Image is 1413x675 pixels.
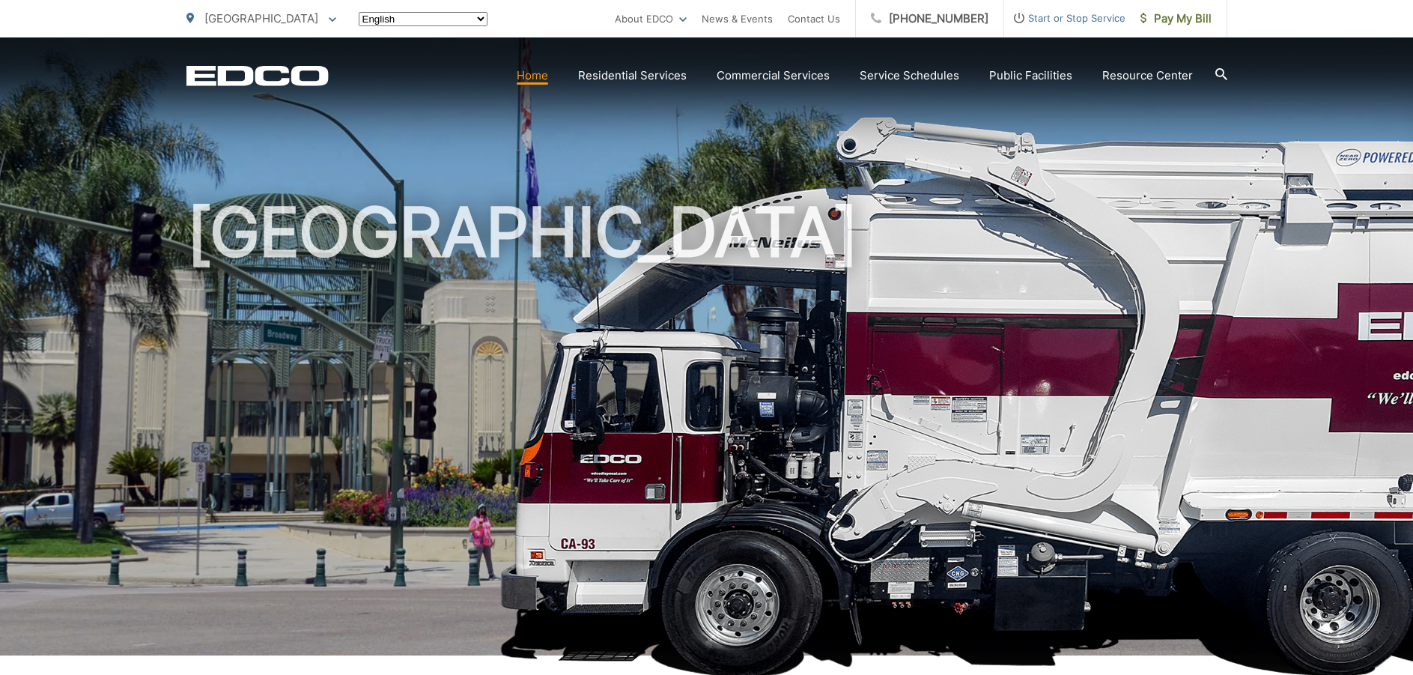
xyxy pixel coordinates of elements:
[204,11,318,25] span: [GEOGRAPHIC_DATA]
[788,10,840,28] a: Contact Us
[1140,10,1212,28] span: Pay My Bill
[989,67,1072,85] a: Public Facilities
[517,67,548,85] a: Home
[186,195,1227,669] h1: [GEOGRAPHIC_DATA]
[615,10,687,28] a: About EDCO
[860,67,959,85] a: Service Schedules
[702,10,773,28] a: News & Events
[359,12,487,26] select: Select a language
[578,67,687,85] a: Residential Services
[186,65,329,86] a: EDCD logo. Return to the homepage.
[1102,67,1193,85] a: Resource Center
[717,67,830,85] a: Commercial Services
